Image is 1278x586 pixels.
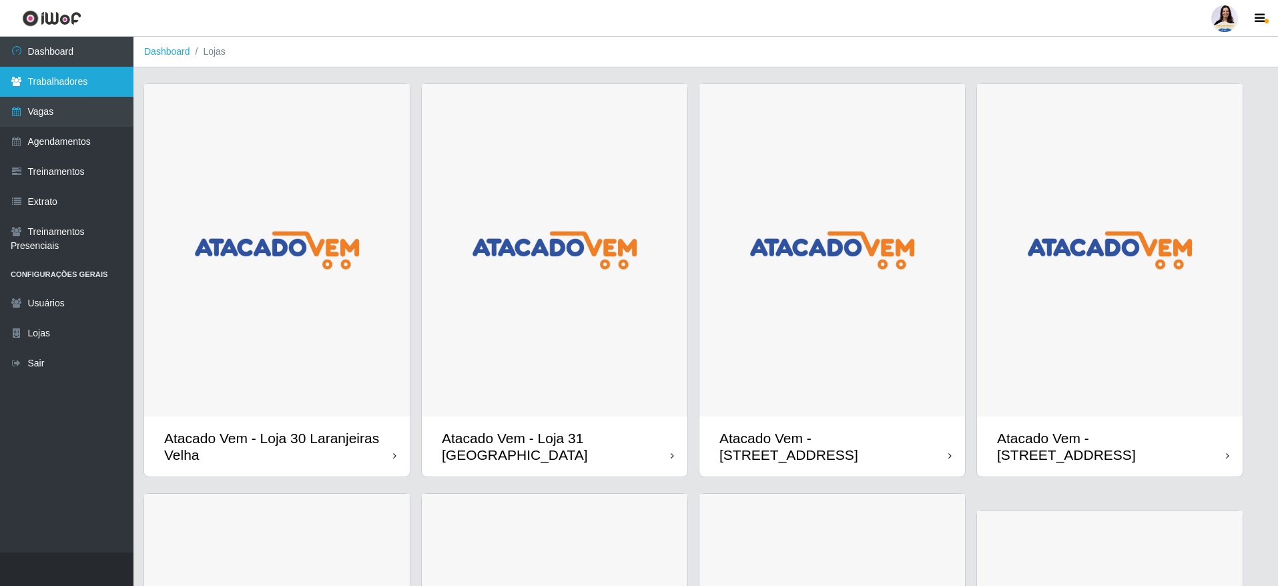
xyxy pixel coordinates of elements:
a: Atacado Vem - [STREET_ADDRESS] [699,84,965,477]
a: Dashboard [144,46,190,57]
a: Atacado Vem - Loja 31 [GEOGRAPHIC_DATA] [422,84,687,477]
img: cardImg [422,84,687,416]
img: cardImg [977,84,1243,416]
a: Atacado Vem - Loja 30 Laranjeiras Velha [144,84,410,477]
div: Atacado Vem - Loja 31 [GEOGRAPHIC_DATA] [442,430,671,463]
img: cardImg [699,84,965,416]
div: Atacado Vem - [STREET_ADDRESS] [719,430,948,463]
nav: breadcrumb [133,37,1278,67]
img: CoreUI Logo [22,10,81,27]
div: Atacado Vem - Loja 30 Laranjeiras Velha [164,430,393,463]
li: Lojas [190,45,226,59]
div: Atacado Vem - [STREET_ADDRESS] [997,430,1226,463]
a: Atacado Vem - [STREET_ADDRESS] [977,84,1243,477]
img: cardImg [144,84,410,416]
